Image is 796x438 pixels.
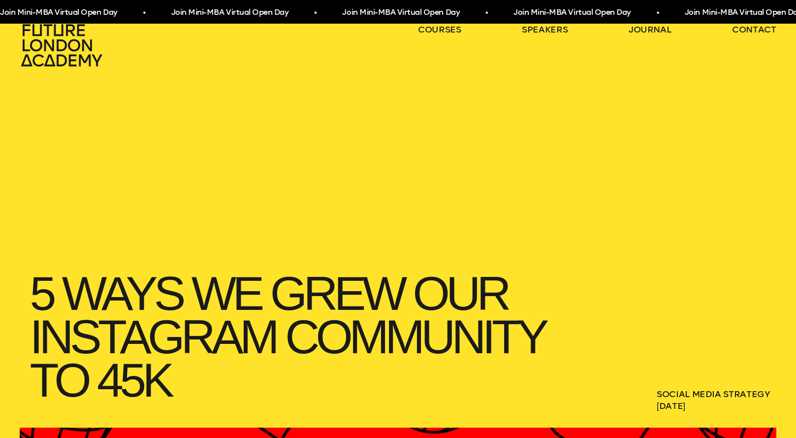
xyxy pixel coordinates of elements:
a: speakers [522,24,568,35]
span: [DATE] [657,400,776,412]
span: • [657,4,659,22]
span: • [143,4,145,22]
span: • [485,4,488,22]
a: contact [732,24,776,35]
span: • [314,4,317,22]
h1: 5 ways we grew our Instagram community to 45K [20,262,577,412]
a: courses [418,24,461,35]
a: Social Media Strategy [657,388,776,400]
a: journal [629,24,671,35]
